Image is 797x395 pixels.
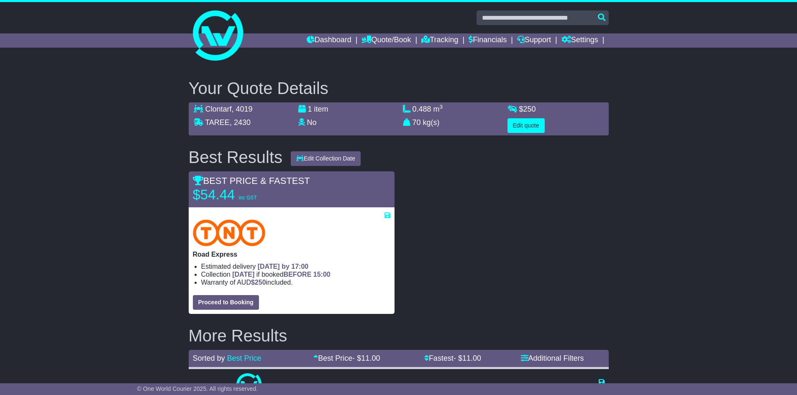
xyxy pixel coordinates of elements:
span: m [433,105,443,113]
span: 15:00 [313,271,331,278]
span: BEST PRICE & FASTEST [193,176,310,186]
p: Road Express [193,250,390,258]
sup: 3 [440,104,443,110]
button: Edit quote [507,118,545,133]
span: - $ [454,354,481,362]
span: 0.488 [413,105,431,113]
a: Dashboard [307,33,351,48]
span: $ [519,105,536,113]
span: 11.00 [361,354,380,362]
span: , 2430 [230,118,251,127]
span: 250 [255,279,266,286]
span: 11.00 [462,354,481,362]
a: Additional Filters [521,354,584,362]
a: Support [517,33,551,48]
span: Clontarf [205,105,232,113]
li: Estimated delivery [201,262,390,270]
span: , 4019 [232,105,253,113]
span: © One World Courier 2025. All rights reserved. [137,385,258,392]
img: TNT Domestic: Road Express [193,219,266,246]
li: Collection [201,270,390,278]
span: 70 [413,118,421,127]
button: Edit Collection Date [291,151,361,166]
h2: Your Quote Details [189,79,609,97]
a: Fastest- $11.00 [424,354,481,362]
span: 1 [308,105,312,113]
a: Financials [469,33,507,48]
div: Best Results [185,148,287,166]
span: No [307,118,317,127]
p: $54.44 [193,186,297,203]
span: $ [251,279,266,286]
span: BEFORE [284,271,312,278]
span: Sorted by [193,354,225,362]
span: - $ [352,354,380,362]
span: item [314,105,328,113]
a: Quote/Book [361,33,411,48]
a: Settings [561,33,598,48]
span: 250 [523,105,536,113]
span: kg(s) [423,118,440,127]
span: [DATE] by 17:00 [258,263,309,270]
h2: More Results [189,326,609,345]
li: Warranty of AUD included. [201,278,390,286]
span: TAREE [205,118,230,127]
a: Best Price- $11.00 [313,354,380,362]
span: if booked [232,271,330,278]
button: Proceed to Booking [193,295,259,310]
a: Best Price [227,354,261,362]
span: [DATE] [232,271,254,278]
a: Tracking [421,33,458,48]
span: inc GST [239,195,257,201]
